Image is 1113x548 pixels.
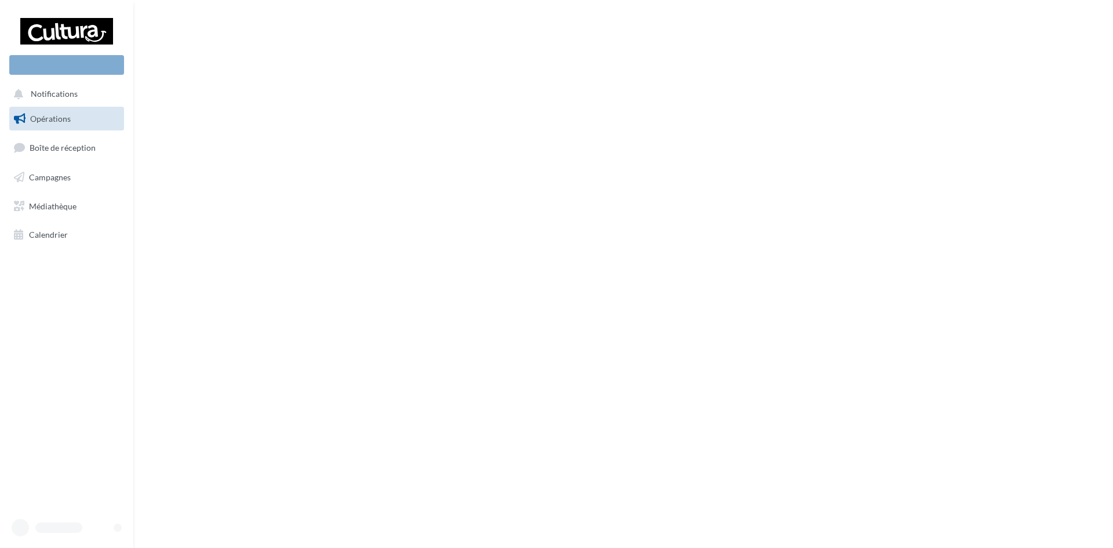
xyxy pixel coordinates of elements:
a: Opérations [7,107,126,131]
span: Notifications [31,89,78,99]
span: Campagnes [29,172,71,182]
span: Médiathèque [29,201,77,211]
div: Nouvelle campagne [9,55,124,75]
a: Calendrier [7,223,126,247]
span: Boîte de réception [30,143,96,153]
span: Opérations [30,114,71,124]
a: Campagnes [7,165,126,190]
a: Boîte de réception [7,135,126,160]
a: Médiathèque [7,194,126,219]
span: Calendrier [29,230,68,239]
